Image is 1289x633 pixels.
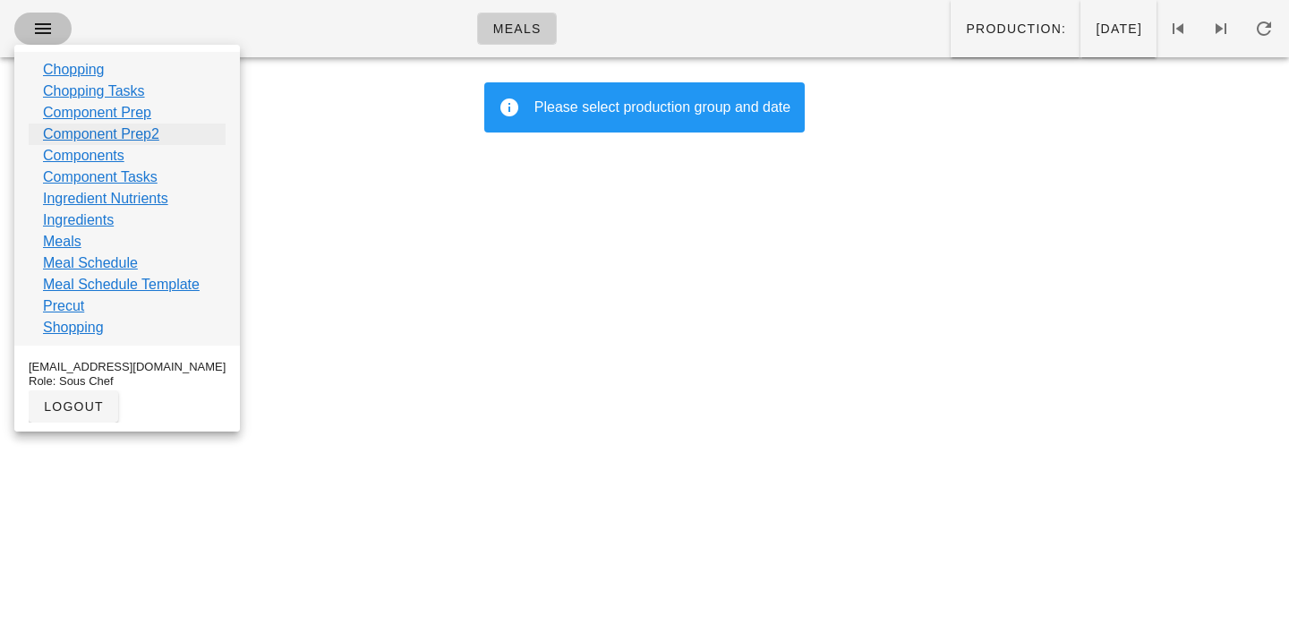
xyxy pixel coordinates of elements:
a: Meals [477,13,557,45]
a: Components [43,145,124,167]
a: Meal Schedule [43,252,138,274]
div: Role: Sous Chef [29,374,226,389]
a: Component Prep [43,102,151,124]
span: Production: [965,21,1066,36]
div: Please select production group and date [534,97,790,118]
span: Meals [492,21,542,36]
span: [DATE] [1095,21,1142,36]
button: logout [29,390,118,423]
a: Ingredients [43,210,114,231]
a: Component Prep2 [43,124,159,145]
span: logout [43,399,104,414]
a: Chopping Tasks [43,81,145,102]
a: Chopping [43,59,105,81]
a: Shopping [43,317,104,338]
a: Precut [43,295,84,317]
a: Meals [43,231,81,252]
div: [EMAIL_ADDRESS][DOMAIN_NAME] [29,360,226,374]
a: Component Tasks [43,167,158,188]
a: Meal Schedule Template [43,274,200,295]
a: Ingredient Nutrients [43,188,168,210]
